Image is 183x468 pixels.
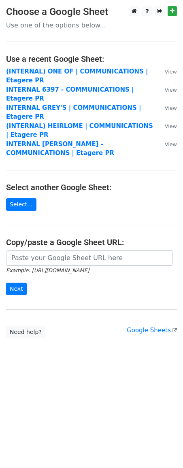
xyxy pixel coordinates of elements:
[6,283,27,295] input: Next
[157,68,177,75] a: View
[6,86,134,103] a: INTERNAL 6397 - COMMUNICATIONS | Etagere PR
[6,267,89,273] small: Example: [URL][DOMAIN_NAME]
[165,87,177,93] small: View
[127,327,177,334] a: Google Sheets
[157,141,177,148] a: View
[157,86,177,93] a: View
[6,54,177,64] h4: Use a recent Google Sheet:
[157,122,177,130] a: View
[6,237,177,247] h4: Copy/paste a Google Sheet URL:
[6,6,177,18] h3: Choose a Google Sheet
[6,104,141,121] a: INTERNAL GREY'S | COMMUNICATIONS | Etagere PR
[6,198,36,211] a: Select...
[6,250,173,266] input: Paste your Google Sheet URL here
[6,122,153,139] a: (INTERNAL) HEIRLOME | COMMUNICATIONS | Etagere PR
[165,141,177,147] small: View
[6,326,45,338] a: Need help?
[6,68,148,84] a: (INTERNAL) ONE OF | COMMUNICATIONS | Etagere PR
[165,123,177,129] small: View
[6,141,114,157] a: INTERNAL [PERSON_NAME] - COMMUNICATIONS | Etagere PR
[165,69,177,75] small: View
[157,104,177,111] a: View
[6,21,177,29] p: Use one of the options below...
[6,183,177,192] h4: Select another Google Sheet:
[165,105,177,111] small: View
